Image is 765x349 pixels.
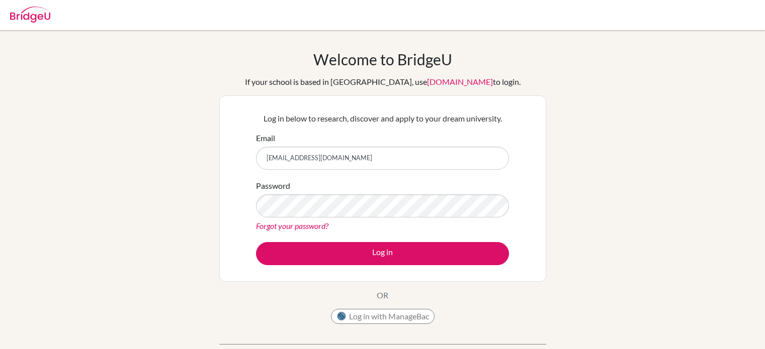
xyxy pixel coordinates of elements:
[10,7,50,23] img: Bridge-U
[256,242,509,265] button: Log in
[256,180,290,192] label: Password
[256,132,275,144] label: Email
[427,77,493,86] a: [DOMAIN_NAME]
[313,50,452,68] h1: Welcome to BridgeU
[256,221,328,230] a: Forgot your password?
[256,112,509,125] p: Log in below to research, discover and apply to your dream university.
[331,309,435,324] button: Log in with ManageBac
[377,289,388,301] p: OR
[245,76,521,88] div: If your school is based in [GEOGRAPHIC_DATA], use to login.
